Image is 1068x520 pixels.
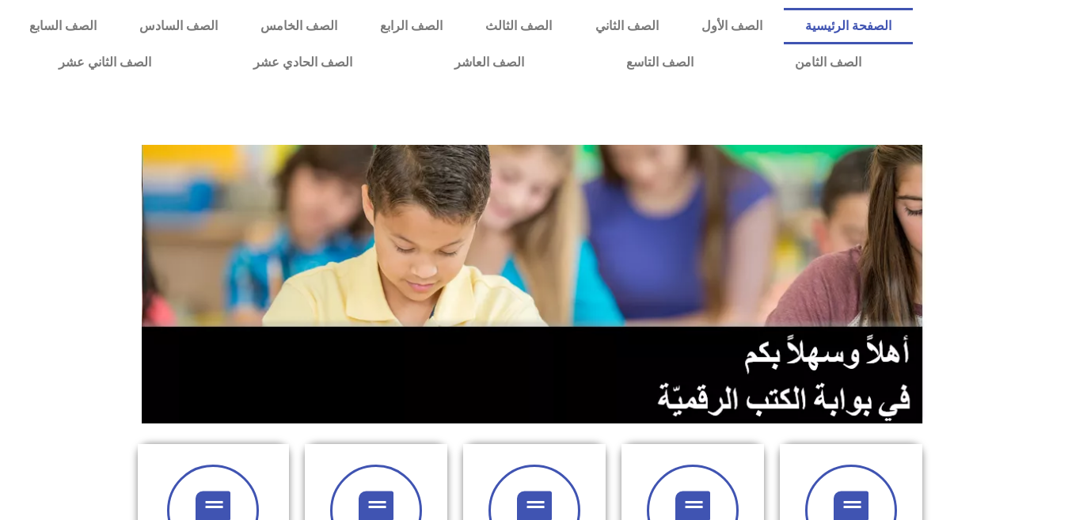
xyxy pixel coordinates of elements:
[680,8,784,44] a: الصف الأول
[784,8,913,44] a: الصفحة الرئيسية
[8,44,203,81] a: الصف الثاني عشر
[404,44,576,81] a: الصف العاشر
[8,8,118,44] a: الصف السابع
[575,44,744,81] a: الصف التاسع
[118,8,239,44] a: الصف السادس
[574,8,680,44] a: الصف الثاني
[359,8,464,44] a: الصف الرابع
[203,44,404,81] a: الصف الحادي عشر
[464,8,573,44] a: الصف الثالث
[744,44,913,81] a: الصف الثامن
[239,8,359,44] a: الصف الخامس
